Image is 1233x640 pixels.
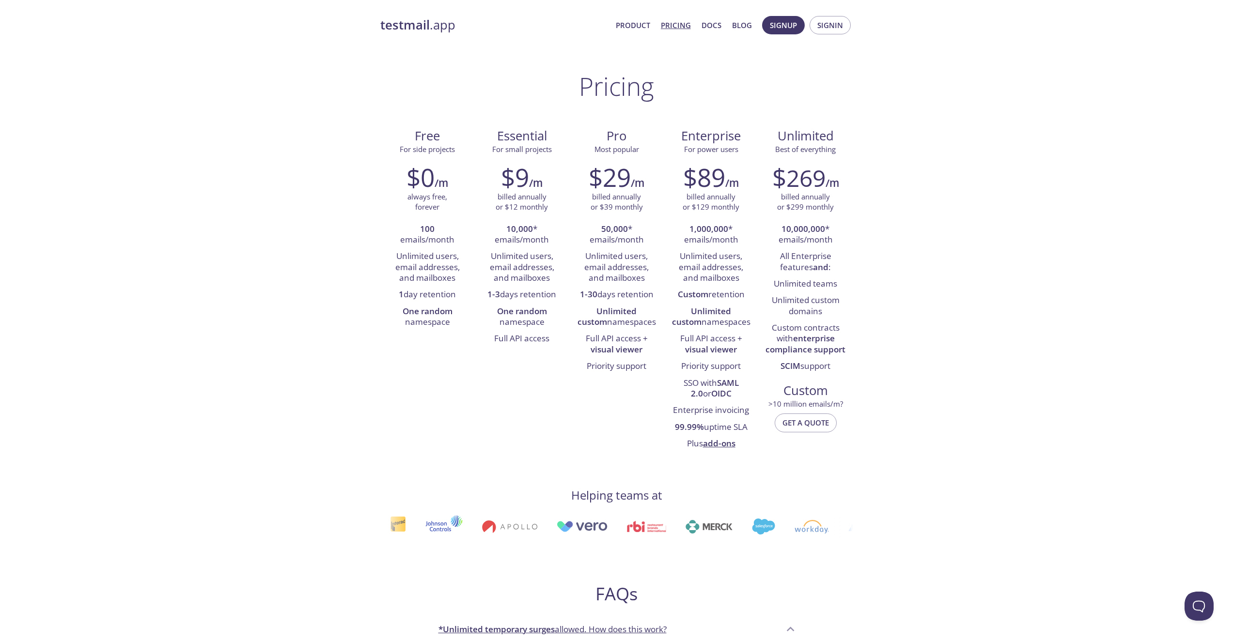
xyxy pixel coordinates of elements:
button: Signup [762,16,805,34]
strong: *Unlimited temporary surges [438,624,555,635]
img: workday [794,520,828,533]
li: Full API access + [577,331,656,358]
span: Pro [577,128,656,144]
li: * emails/month [577,221,656,249]
li: Full API access + [671,331,751,358]
a: Product [616,19,650,31]
strong: testmail [380,16,430,33]
span: Best of everything [775,144,836,154]
li: SSO with or [671,375,751,403]
h6: /m [529,175,543,191]
li: All Enterprise features : [765,248,845,276]
img: apollo [482,520,537,533]
img: salesforce [751,518,775,534]
strong: and [813,261,828,273]
li: namespaces [577,304,656,331]
strong: 1,000,000 [689,223,728,234]
li: Plus [671,436,751,452]
li: namespace [388,304,468,331]
img: interac [390,516,406,537]
li: Full API access [482,331,562,347]
strong: 50,000 [601,223,628,234]
li: day retention [388,287,468,303]
li: Unlimited users, email addresses, and mailboxes [482,248,562,287]
li: support [765,358,845,375]
li: days retention [577,287,656,303]
span: Unlimited [778,127,834,144]
span: > 10 million emails/m? [768,399,843,409]
li: namespaces [671,304,751,331]
strong: 99.99% [675,421,704,432]
li: Unlimited users, email addresses, and mailboxes [388,248,468,287]
h2: $9 [501,163,529,192]
strong: OIDC [711,388,732,399]
span: Most popular [594,144,639,154]
strong: 1-3 [487,289,500,300]
img: rbi [626,521,666,532]
h1: Pricing [579,72,654,101]
strong: Custom [678,289,708,300]
img: vero [556,521,608,532]
li: Unlimited custom domains [765,292,845,320]
p: billed annually or $39 monthly [591,192,643,213]
strong: 100 [420,223,435,234]
strong: SCIM [780,360,800,371]
li: Priority support [577,358,656,375]
span: For side projects [400,144,455,154]
p: billed annually or $129 monthly [683,192,739,213]
p: billed annually or $299 monthly [777,192,834,213]
strong: 10,000 [506,223,533,234]
span: Essential [483,128,562,144]
strong: One random [403,305,453,317]
li: namespace [482,304,562,331]
h2: $89 [683,163,725,192]
a: add-ons [703,438,735,449]
img: johnsoncontrols [425,515,462,538]
h6: /m [435,175,448,191]
h2: $0 [406,163,435,192]
strong: Unlimited custom [577,305,637,327]
h2: $ [772,163,826,192]
strong: visual viewer [591,344,642,355]
span: For small projects [492,144,552,154]
strong: SAML 2.0 [691,377,739,399]
strong: One random [497,305,547,317]
li: uptime SLA [671,419,751,436]
li: retention [671,287,751,303]
li: Custom contracts with [765,320,845,358]
li: Enterprise invoicing [671,402,751,419]
img: merck [685,520,732,533]
span: Custom [766,382,845,399]
span: Enterprise [671,128,750,144]
span: Signup [770,19,797,31]
strong: Unlimited custom [672,305,732,327]
li: days retention [482,287,562,303]
span: For power users [684,144,738,154]
a: Pricing [661,19,691,31]
h4: Helping teams at [571,488,662,503]
p: allowed. How does this work? [438,623,667,636]
strong: 10,000,000 [781,223,825,234]
li: Unlimited teams [765,276,845,292]
iframe: Help Scout Beacon - Open [1185,592,1214,621]
span: Get a quote [782,416,829,429]
h6: /m [725,175,739,191]
li: Unlimited users, email addresses, and mailboxes [671,248,751,287]
a: testmail.app [380,17,608,33]
p: always free, forever [407,192,447,213]
span: 269 [786,162,826,194]
li: * emails/month [482,221,562,249]
button: Signin [810,16,851,34]
button: Get a quote [775,413,837,432]
li: * emails/month [671,221,751,249]
a: Blog [732,19,752,31]
li: * emails/month [765,221,845,249]
strong: 1 [399,289,404,300]
strong: enterprise compliance support [765,333,845,354]
strong: visual viewer [685,344,737,355]
h6: /m [631,175,644,191]
a: Docs [702,19,721,31]
li: Priority support [671,358,751,375]
h2: FAQs [431,583,803,605]
span: Signin [817,19,843,31]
